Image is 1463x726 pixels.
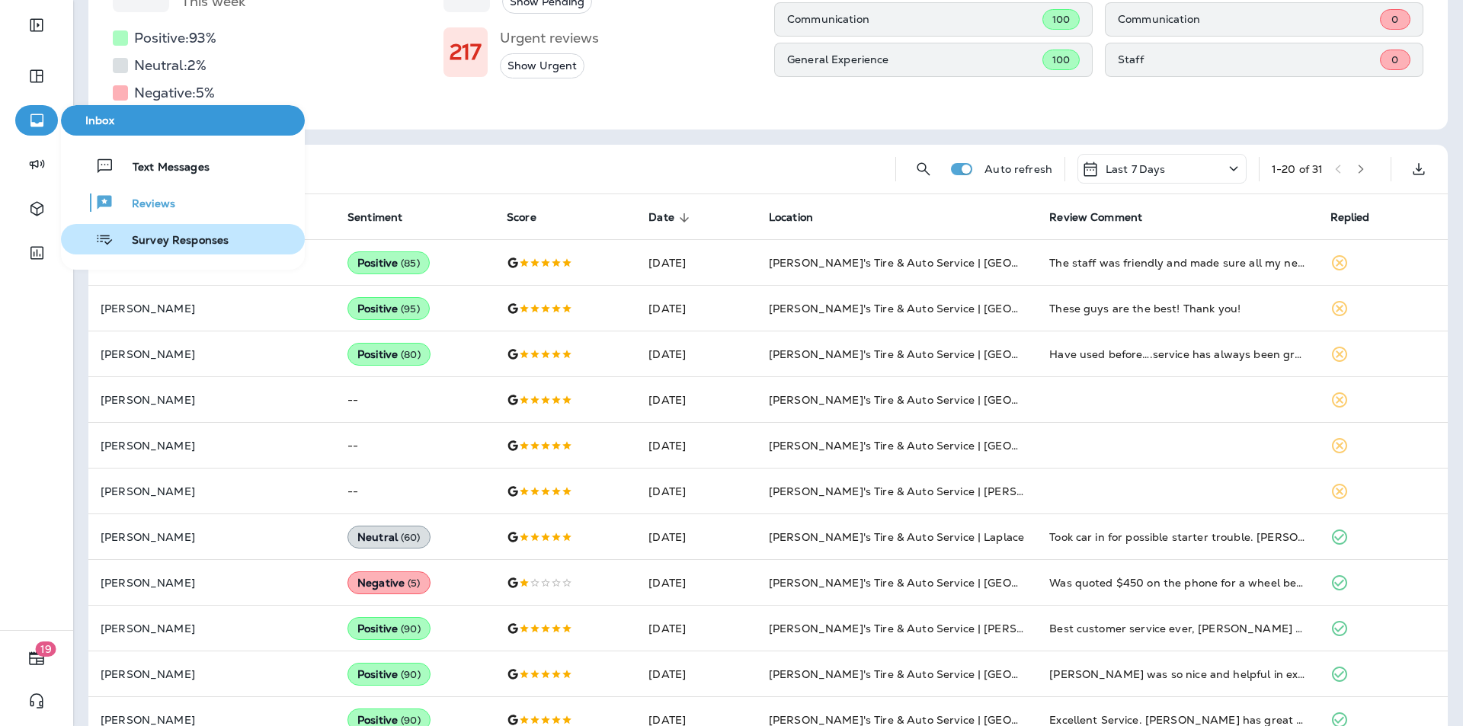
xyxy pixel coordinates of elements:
span: Score [507,211,536,224]
button: Search Reviews [908,154,939,184]
div: Positive [347,617,431,640]
p: Communication [787,13,1042,25]
button: Text Messages [61,151,305,181]
p: [PERSON_NAME] [101,302,323,315]
div: Neutral [347,526,431,548]
div: Best customer service ever, Austin and Nathan were so nice and helpful with helping me on tires t... [1049,621,1305,636]
span: [PERSON_NAME]'s Tire & Auto Service | [GEOGRAPHIC_DATA][PERSON_NAME] [769,347,1197,361]
div: Positive [347,663,431,686]
p: Communication [1118,13,1380,25]
p: [PERSON_NAME] [101,577,323,589]
span: ( 5 ) [408,577,420,590]
span: [PERSON_NAME]'s Tire & Auto Service | [GEOGRAPHIC_DATA] [769,256,1103,270]
div: These guys are the best! Thank you! [1049,301,1305,316]
button: Export as CSV [1404,154,1434,184]
td: -- [335,377,495,423]
td: [DATE] [636,560,757,606]
button: Inbox [61,105,305,136]
span: ( 90 ) [401,622,421,635]
button: Reviews [61,187,305,218]
div: Positive [347,343,431,366]
p: [PERSON_NAME] [101,714,323,726]
span: ( 60 ) [401,531,421,544]
div: Took car in for possible starter trouble. Chabills performed diagnostic but did not find a proble... [1049,529,1305,545]
div: Negative [347,571,431,594]
span: ( 90 ) [401,668,421,681]
button: Expand Sidebar [15,10,58,40]
button: Survey Responses [61,224,305,254]
span: [PERSON_NAME]'s Tire & Auto Service | [GEOGRAPHIC_DATA] [769,576,1103,590]
p: [PERSON_NAME] [101,394,323,406]
p: Staff [1118,53,1380,66]
td: -- [335,469,495,514]
div: Have used before….service has always been great on every occasion! [1049,347,1305,362]
div: Positive [347,251,430,274]
span: Replied [1330,211,1370,224]
td: [DATE] [636,423,757,469]
div: 1 - 20 of 31 [1272,163,1323,175]
span: 100 [1052,13,1070,26]
td: [DATE] [636,606,757,651]
span: 100 [1052,53,1070,66]
td: [DATE] [636,651,757,697]
div: Positive [347,297,430,320]
p: [PERSON_NAME] [101,348,323,360]
span: [PERSON_NAME]'s Tire & Auto Service | [GEOGRAPHIC_DATA] [769,393,1103,407]
h5: Urgent reviews [500,26,599,50]
p: Auto refresh [984,163,1052,175]
div: Was quoted $450 on the phone for a wheel bearing replacement. They call me back saying they could... [1049,575,1305,590]
span: Location [769,211,813,224]
p: [PERSON_NAME] [101,668,323,680]
span: [PERSON_NAME]'s Tire & Auto Service | [GEOGRAPHIC_DATA] [769,439,1103,453]
p: [PERSON_NAME] [101,622,323,635]
span: Review Comment [1049,211,1142,224]
td: [DATE] [636,286,757,331]
td: [DATE] [636,469,757,514]
span: [PERSON_NAME]'s Tire & Auto Service | [PERSON_NAME] [769,485,1078,498]
td: [DATE] [636,377,757,423]
div: Patrick was so nice and helpful in explaining everything they were doing. Very nice area and people [1049,667,1305,682]
span: [PERSON_NAME]'s Tire & Auto Service | [PERSON_NAME] [769,622,1078,635]
span: Text Messages [114,161,210,175]
span: Reviews [114,197,175,212]
p: Last 7 Days [1106,163,1166,175]
span: ( 85 ) [401,257,420,270]
h1: 217 [450,40,482,65]
td: -- [335,423,495,469]
h5: Positive: 93 % [134,26,216,50]
span: ( 80 ) [401,348,421,361]
span: ( 95 ) [401,302,420,315]
span: Inbox [67,114,299,127]
span: 0 [1391,13,1398,26]
td: [DATE] [636,331,757,377]
span: Sentiment [347,211,402,224]
td: [DATE] [636,514,757,560]
span: [PERSON_NAME]'s Tire & Auto Service | [GEOGRAPHIC_DATA] [769,667,1103,681]
span: [PERSON_NAME]'s Tire & Auto Service | [GEOGRAPHIC_DATA] [769,302,1103,315]
span: [PERSON_NAME]'s Tire & Auto Service | Laplace [769,530,1024,544]
div: The staff was friendly and made sure all my needs were taken care of. I recommend them for your s... [1049,255,1305,270]
span: Date [648,211,674,224]
p: [PERSON_NAME] [101,440,323,452]
h5: Neutral: 2 % [134,53,206,78]
p: [PERSON_NAME] [101,531,323,543]
td: [DATE] [636,240,757,286]
button: Show Urgent [500,53,584,78]
span: 0 [1391,53,1398,66]
span: Survey Responses [114,234,229,248]
p: General Experience [787,53,1042,66]
h5: Negative: 5 % [134,81,215,105]
p: [PERSON_NAME] [101,485,323,497]
span: 19 [36,641,56,657]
